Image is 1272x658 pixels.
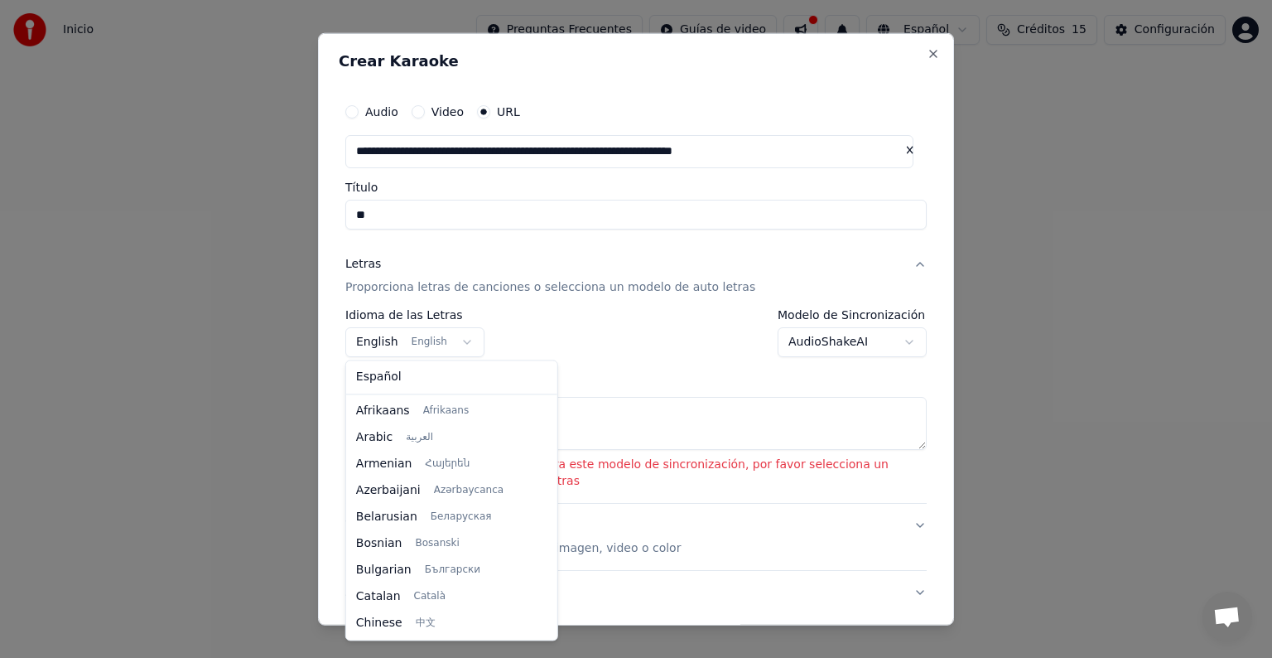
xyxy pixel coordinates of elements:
[356,456,412,472] span: Armenian
[425,564,480,577] span: Български
[356,588,401,605] span: Catalan
[414,590,446,603] span: Català
[356,429,393,446] span: Arabic
[431,510,492,524] span: Беларуская
[356,403,410,419] span: Afrikaans
[425,457,470,471] span: Հայերեն
[356,482,421,499] span: Azerbaijani
[356,369,402,385] span: Español
[356,509,417,525] span: Belarusian
[406,431,433,444] span: العربية
[416,617,436,630] span: 中文
[415,537,459,550] span: Bosanski
[356,535,402,552] span: Bosnian
[423,404,470,418] span: Afrikaans
[356,615,402,631] span: Chinese
[356,562,412,578] span: Bulgarian
[434,484,503,497] span: Azərbaycanca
